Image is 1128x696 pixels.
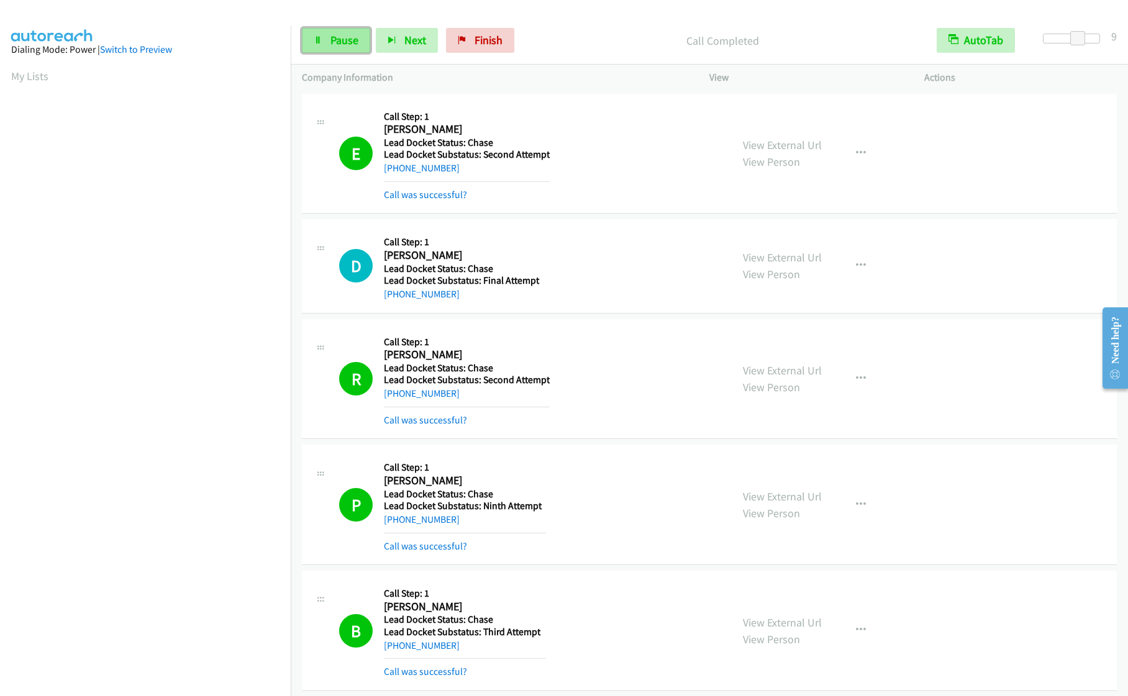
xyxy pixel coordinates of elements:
[475,33,503,47] span: Finish
[339,488,373,522] h1: P
[339,249,373,282] h1: D
[384,540,467,552] a: Call was successful?
[743,363,822,377] a: View External Url
[937,28,1015,53] button: AutoTab
[384,288,460,300] a: [PHONE_NUMBER]
[384,666,467,677] a: Call was successful?
[446,28,514,53] a: Finish
[339,137,373,170] h1: E
[384,348,546,362] h2: [PERSON_NAME]
[11,69,48,83] a: My Lists
[384,488,546,500] h5: Lead Docket Status: Chase
[384,111,550,123] h5: Call Step: 1
[743,250,822,264] a: View External Url
[1111,28,1117,45] div: 9
[376,28,438,53] button: Next
[384,387,460,399] a: [PHONE_NUMBER]
[384,236,546,248] h5: Call Step: 1
[384,414,467,426] a: Call was successful?
[339,249,373,282] div: The call is yet to be attempted
[743,615,822,630] a: View External Url
[384,626,546,638] h5: Lead Docket Substatus: Third Attempt
[1092,299,1128,397] iframe: Resource Center
[384,274,546,287] h5: Lead Docket Substatus: Final Attempt
[384,613,546,626] h5: Lead Docket Status: Chase
[384,640,460,651] a: [PHONE_NUMBER]
[743,632,800,646] a: View Person
[384,474,546,488] h2: [PERSON_NAME]
[384,336,550,348] h5: Call Step: 1
[11,96,291,685] iframe: Dialpad
[404,33,426,47] span: Next
[384,513,460,525] a: [PHONE_NUMBER]
[100,43,172,55] a: Switch to Preview
[302,28,370,53] a: Pause
[743,489,822,504] a: View External Url
[709,70,902,85] p: View
[339,362,373,395] h1: R
[384,461,546,474] h5: Call Step: 1
[11,42,280,57] div: Dialing Mode: Power |
[384,137,550,149] h5: Lead Docket Status: Chase
[743,155,800,169] a: View Person
[384,162,460,174] a: [PHONE_NUMBER]
[384,248,546,263] h2: [PERSON_NAME]
[384,148,550,161] h5: Lead Docket Substatus: Second Attempt
[743,267,800,281] a: View Person
[384,189,467,201] a: Call was successful?
[384,122,546,137] h2: [PERSON_NAME]
[924,70,1117,85] p: Actions
[339,614,373,648] h1: B
[384,500,546,512] h5: Lead Docket Substatus: Ninth Attempt
[531,32,914,49] p: Call Completed
[743,506,800,520] a: View Person
[384,587,546,600] h5: Call Step: 1
[384,374,550,386] h5: Lead Docket Substatus: Second Attempt
[743,138,822,152] a: View External Url
[384,600,546,614] h2: [PERSON_NAME]
[743,380,800,394] a: View Person
[302,70,687,85] p: Company Information
[330,33,358,47] span: Pause
[384,263,546,275] h5: Lead Docket Status: Chase
[384,362,550,374] h5: Lead Docket Status: Chase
